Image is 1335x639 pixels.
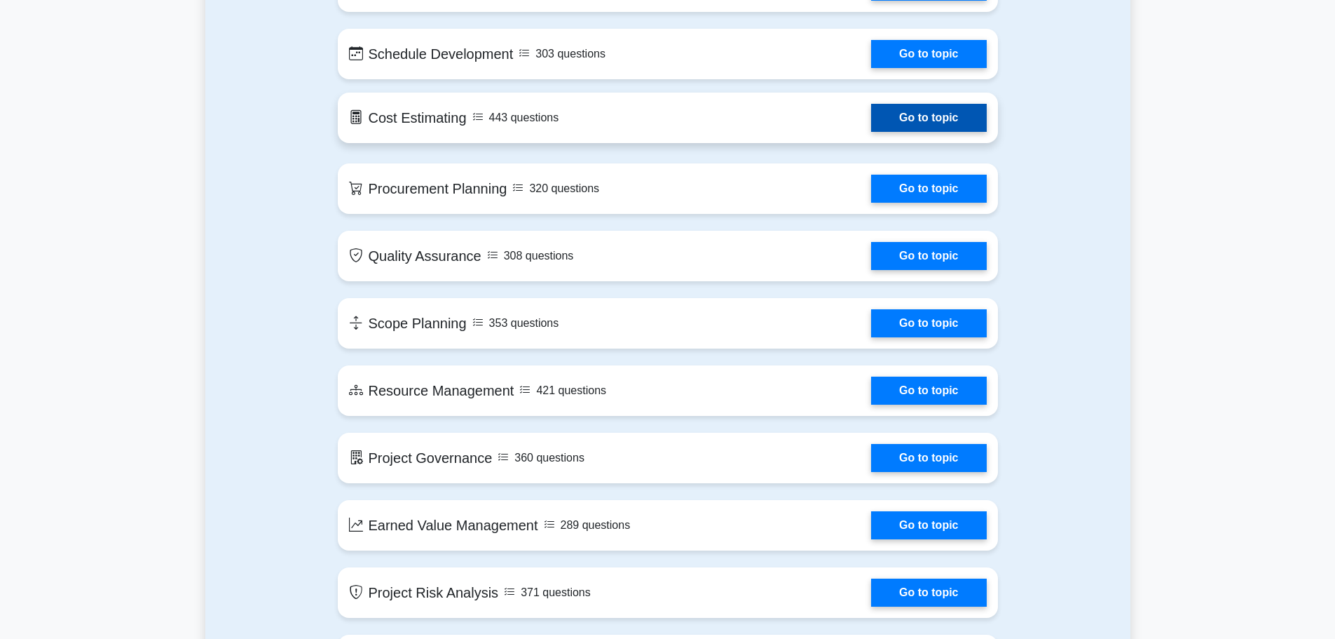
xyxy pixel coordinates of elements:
[871,104,986,132] a: Go to topic
[871,579,986,607] a: Go to topic
[871,511,986,539] a: Go to topic
[871,175,986,203] a: Go to topic
[871,444,986,472] a: Go to topic
[871,309,986,337] a: Go to topic
[871,377,986,405] a: Go to topic
[871,40,986,68] a: Go to topic
[871,242,986,270] a: Go to topic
